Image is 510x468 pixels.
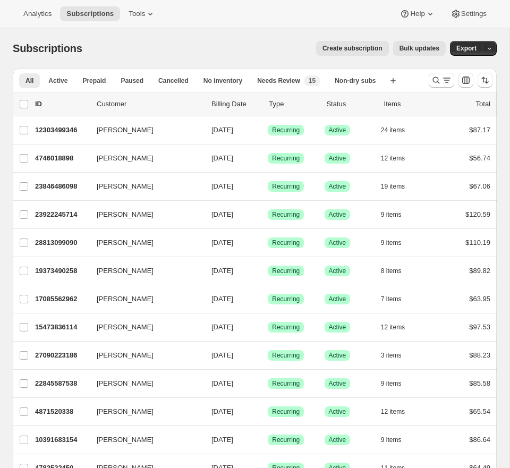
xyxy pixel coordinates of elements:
[465,210,490,218] span: $120.59
[384,99,433,109] div: Items
[129,10,145,18] span: Tools
[322,44,382,53] span: Create subscription
[429,73,454,88] button: Search and filter results
[25,76,33,85] span: All
[381,323,405,331] span: 12 items
[97,125,154,135] span: [PERSON_NAME]
[381,436,402,444] span: 9 items
[97,350,154,361] span: [PERSON_NAME]
[35,404,490,419] div: 4871520338[PERSON_NAME][DATE]SuccessRecurringSuccessActive12 items$65.54
[476,99,490,109] p: Total
[469,351,490,359] span: $88.23
[97,406,154,417] span: [PERSON_NAME]
[35,322,88,333] p: 15473836114
[272,126,300,134] span: Recurring
[381,267,402,275] span: 8 items
[478,73,492,88] button: Sort the results
[203,76,242,85] span: No inventory
[90,178,197,195] button: [PERSON_NAME]
[385,73,402,88] button: Create new view
[211,267,233,275] span: [DATE]
[272,267,300,275] span: Recurring
[90,291,197,308] button: [PERSON_NAME]
[381,207,413,222] button: 9 items
[381,376,413,391] button: 9 items
[381,292,413,307] button: 7 items
[90,375,197,392] button: [PERSON_NAME]
[90,403,197,420] button: [PERSON_NAME]
[211,379,233,387] span: [DATE]
[272,351,300,360] span: Recurring
[381,351,402,360] span: 3 items
[35,292,490,307] div: 17085562962[PERSON_NAME][DATE]SuccessRecurringSuccessActive7 items$63.95
[97,266,154,276] span: [PERSON_NAME]
[90,206,197,223] button: [PERSON_NAME]
[90,347,197,364] button: [PERSON_NAME]
[35,378,88,389] p: 22845587538
[272,239,300,247] span: Recurring
[17,6,58,21] button: Analytics
[97,99,203,109] p: Customer
[211,239,233,246] span: [DATE]
[329,351,346,360] span: Active
[272,379,300,388] span: Recurring
[35,376,490,391] div: 22845587538[PERSON_NAME][DATE]SuccessRecurringSuccessActive9 items$85.58
[272,154,300,163] span: Recurring
[35,99,88,109] p: ID
[329,182,346,191] span: Active
[90,150,197,167] button: [PERSON_NAME]
[381,182,405,191] span: 19 items
[316,41,389,56] button: Create subscription
[13,42,82,54] span: Subscriptions
[35,435,88,445] p: 10391683154
[90,319,197,336] button: [PERSON_NAME]
[393,6,441,21] button: Help
[97,181,154,192] span: [PERSON_NAME]
[272,182,300,191] span: Recurring
[329,407,346,416] span: Active
[35,348,490,363] div: 27090223186[PERSON_NAME][DATE]SuccessRecurringSuccessActive3 items$88.23
[272,295,300,303] span: Recurring
[381,123,416,138] button: 24 items
[60,6,120,21] button: Subscriptions
[35,181,88,192] p: 23846486098
[97,322,154,333] span: [PERSON_NAME]
[90,122,197,139] button: [PERSON_NAME]
[158,76,189,85] span: Cancelled
[35,207,490,222] div: 23922245714[PERSON_NAME][DATE]SuccessRecurringSuccessActive9 items$120.59
[35,235,490,250] div: 28813099090[PERSON_NAME][DATE]SuccessRecurringSuccessActive9 items$110.19
[97,153,154,164] span: [PERSON_NAME]
[269,99,318,109] div: Type
[329,210,346,219] span: Active
[35,179,490,194] div: 23846486098[PERSON_NAME][DATE]SuccessRecurringSuccessActive19 items$67.06
[381,263,413,278] button: 8 items
[335,76,376,85] span: Non-dry subs
[381,151,416,166] button: 12 items
[329,267,346,275] span: Active
[381,239,402,247] span: 9 items
[211,182,233,190] span: [DATE]
[97,378,154,389] span: [PERSON_NAME]
[381,126,405,134] span: 24 items
[272,436,300,444] span: Recurring
[211,210,233,218] span: [DATE]
[121,76,143,85] span: Paused
[469,407,490,415] span: $65.54
[381,320,416,335] button: 12 items
[329,295,346,303] span: Active
[97,435,154,445] span: [PERSON_NAME]
[23,10,52,18] span: Analytics
[90,431,197,448] button: [PERSON_NAME]
[381,348,413,363] button: 3 items
[469,154,490,162] span: $56.74
[97,209,154,220] span: [PERSON_NAME]
[469,379,490,387] span: $85.58
[329,126,346,134] span: Active
[211,351,233,359] span: [DATE]
[329,436,346,444] span: Active
[66,10,114,18] span: Subscriptions
[35,99,490,109] div: IDCustomerBilling DateTypeStatusItemsTotal
[211,154,233,162] span: [DATE]
[35,209,88,220] p: 23922245714
[211,295,233,303] span: [DATE]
